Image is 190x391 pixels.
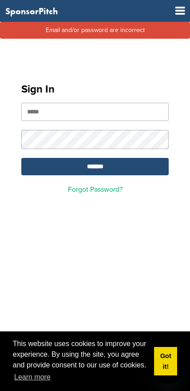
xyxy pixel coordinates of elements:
[68,185,123,194] a: Forgot Password?
[154,347,177,375] a: dismiss cookie message
[21,81,169,97] h1: Sign In
[13,339,147,384] span: This website uses cookies to improve your experience. By using the site, you agree and provide co...
[13,371,52,384] a: learn more about cookies
[5,7,58,16] a: SponsorPitch
[154,355,183,384] iframe: Button to launch messaging window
